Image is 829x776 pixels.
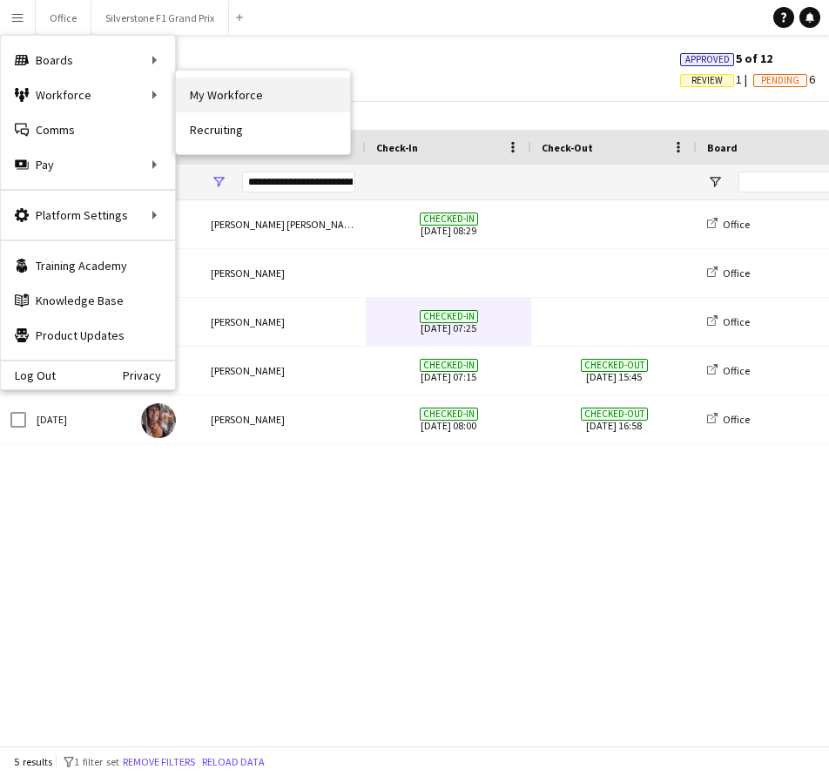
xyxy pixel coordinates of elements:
span: Office [723,364,750,377]
button: Silverstone F1 Grand Prix [91,1,229,35]
div: Boards [1,43,175,78]
a: Recruiting [176,112,350,147]
a: My Workforce [176,78,350,112]
span: Checked-in [420,310,478,323]
span: Check-Out [542,141,593,154]
a: Knowledge Base [1,283,175,318]
a: Office [707,364,750,377]
a: Log Out [1,368,56,382]
span: Checked-out [581,408,648,421]
span: Checked-in [420,408,478,421]
button: Open Filter Menu [211,174,226,190]
span: Office [723,218,750,231]
a: Office [707,413,750,426]
button: Office [36,1,91,35]
span: Board [707,141,738,154]
div: Workforce [1,78,175,112]
a: Office [707,315,750,328]
span: Pending [761,75,799,86]
button: Open Filter Menu [707,174,723,190]
span: 1 filter set [74,755,119,768]
a: Office [707,267,750,280]
button: Remove filters [119,752,199,772]
div: [PERSON_NAME] [200,347,366,395]
div: Platform Settings [1,198,175,233]
a: Privacy [123,368,175,382]
span: [DATE] 08:29 [376,200,521,248]
span: 1 [680,71,753,87]
span: Office [723,267,750,280]
span: Review [691,75,723,86]
span: Office [723,315,750,328]
a: Product Updates [1,318,175,353]
span: [DATE] 07:25 [376,298,521,346]
span: Approved [685,54,730,65]
span: [DATE] 15:45 [542,347,686,395]
span: Checked-in [420,359,478,372]
button: Reload data [199,752,268,772]
span: Checked-out [581,359,648,372]
a: Comms [1,112,175,147]
span: 5 of 12 [680,51,772,66]
a: Training Academy [1,248,175,283]
span: [DATE] 16:58 [542,395,686,443]
div: [PERSON_NAME] [200,249,366,297]
img: Tara Jacobson [141,403,176,438]
span: Check-In [376,141,418,154]
a: Office [707,218,750,231]
span: 6 [753,71,815,87]
span: Office [723,413,750,426]
span: Checked-in [420,213,478,226]
div: Pay [1,147,175,182]
div: [DATE] [26,395,131,443]
span: [DATE] 08:00 [376,395,521,443]
span: [DATE] 07:15 [376,347,521,395]
div: [PERSON_NAME] [PERSON_NAME] [200,200,366,248]
div: [PERSON_NAME] [200,298,366,346]
div: [PERSON_NAME] [200,395,366,443]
